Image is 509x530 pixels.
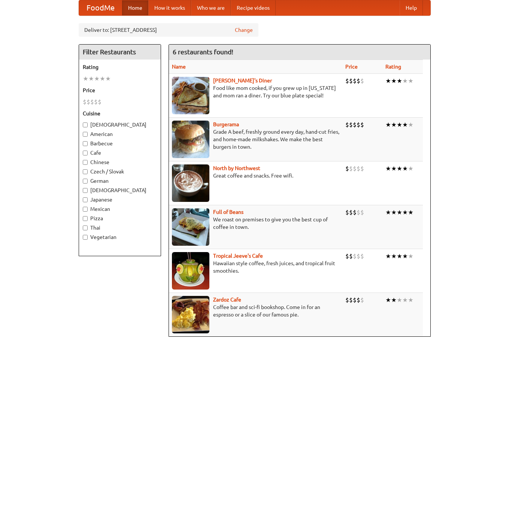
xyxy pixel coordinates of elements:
[397,77,402,85] li: ★
[191,0,231,15] a: Who we are
[235,26,253,34] a: Change
[408,164,413,173] li: ★
[397,164,402,173] li: ★
[349,121,353,129] li: $
[172,252,209,290] img: jeeves.jpg
[213,121,239,127] a: Burgerama
[349,208,353,216] li: $
[213,78,272,84] a: [PERSON_NAME]'s Diner
[345,64,358,70] a: Price
[79,0,122,15] a: FoodMe
[172,121,209,158] img: burgerama.jpg
[87,98,90,106] li: $
[83,177,157,185] label: German
[172,64,186,70] a: Name
[83,188,88,193] input: [DEMOGRAPHIC_DATA]
[349,77,353,85] li: $
[83,235,88,240] input: Vegetarian
[402,164,408,173] li: ★
[83,168,157,175] label: Czech / Slovak
[357,121,360,129] li: $
[213,165,260,171] b: North by Northwest
[357,164,360,173] li: $
[357,296,360,304] li: $
[360,164,364,173] li: $
[353,296,357,304] li: $
[402,121,408,129] li: ★
[349,252,353,260] li: $
[402,252,408,260] li: ★
[213,209,243,215] a: Full of Beans
[88,75,94,83] li: ★
[172,164,209,202] img: north.jpg
[385,64,401,70] a: Rating
[148,0,191,15] a: How it works
[83,225,88,230] input: Thai
[83,149,157,157] label: Cafe
[391,252,397,260] li: ★
[385,121,391,129] li: ★
[353,164,357,173] li: $
[172,208,209,246] img: beans.jpg
[345,121,349,129] li: $
[83,87,157,94] h5: Price
[122,0,148,15] a: Home
[353,121,357,129] li: $
[172,172,339,179] p: Great coffee and snacks. Free wifi.
[83,197,88,202] input: Japanese
[360,208,364,216] li: $
[360,77,364,85] li: $
[83,63,157,71] h5: Rating
[172,260,339,275] p: Hawaiian style coffee, fresh juices, and tropical fruit smoothies.
[391,296,397,304] li: ★
[83,224,157,231] label: Thai
[391,77,397,85] li: ★
[83,132,88,137] input: American
[173,48,233,55] ng-pluralize: 6 restaurants found!
[345,164,349,173] li: $
[397,208,402,216] li: ★
[83,158,157,166] label: Chinese
[408,296,413,304] li: ★
[402,296,408,304] li: ★
[100,75,105,83] li: ★
[391,121,397,129] li: ★
[357,77,360,85] li: $
[172,84,339,99] p: Food like mom cooked, if you grew up in [US_STATE] and mom ran a diner. Try our blue plate special!
[83,215,157,222] label: Pizza
[353,208,357,216] li: $
[357,208,360,216] li: $
[345,296,349,304] li: $
[408,208,413,216] li: ★
[397,296,402,304] li: ★
[90,98,94,106] li: $
[83,75,88,83] li: ★
[79,23,258,37] div: Deliver to: [STREET_ADDRESS]
[360,121,364,129] li: $
[83,122,88,127] input: [DEMOGRAPHIC_DATA]
[391,164,397,173] li: ★
[231,0,276,15] a: Recipe videos
[94,98,98,106] li: $
[83,216,88,221] input: Pizza
[213,297,241,303] b: Zardoz Cafe
[83,141,88,146] input: Barbecue
[349,164,353,173] li: $
[402,208,408,216] li: ★
[83,151,88,155] input: Cafe
[172,77,209,114] img: sallys.jpg
[400,0,423,15] a: Help
[402,77,408,85] li: ★
[83,110,157,117] h5: Cuisine
[345,252,349,260] li: $
[353,252,357,260] li: $
[385,296,391,304] li: ★
[83,98,87,106] li: $
[98,98,102,106] li: $
[172,128,339,151] p: Grade A beef, freshly ground every day, hand-cut fries, and home-made milkshakes. We make the bes...
[83,233,157,241] label: Vegetarian
[385,252,391,260] li: ★
[345,208,349,216] li: $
